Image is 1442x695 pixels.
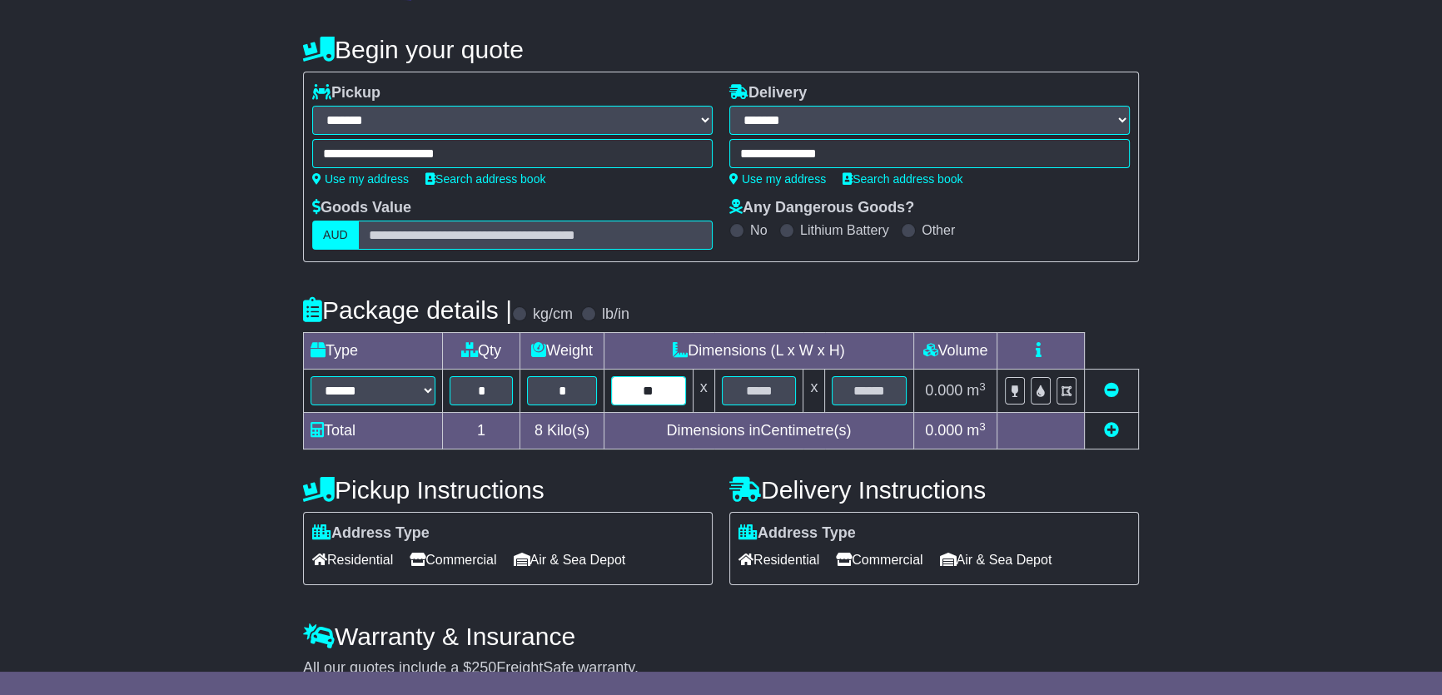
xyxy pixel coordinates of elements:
sup: 3 [979,420,986,433]
span: Residential [738,547,819,573]
td: Weight [520,333,604,370]
label: Any Dangerous Goods? [729,199,914,217]
h4: Package details | [303,296,512,324]
a: Use my address [312,172,409,186]
td: Dimensions (L x W x H) [604,333,913,370]
h4: Delivery Instructions [729,476,1139,504]
a: Remove this item [1104,382,1119,399]
label: Goods Value [312,199,411,217]
h4: Begin your quote [303,36,1139,63]
label: Address Type [312,524,430,543]
span: Commercial [836,547,922,573]
label: Pickup [312,84,380,102]
label: AUD [312,221,359,250]
td: Qty [443,333,520,370]
sup: 3 [979,380,986,393]
td: Kilo(s) [520,413,604,449]
span: m [967,382,986,399]
label: Lithium Battery [800,222,889,238]
span: 250 [471,659,496,676]
span: 0.000 [925,382,962,399]
span: Air & Sea Depot [940,547,1052,573]
td: Type [304,333,443,370]
span: 8 [535,422,543,439]
td: Dimensions in Centimetre(s) [604,413,913,449]
h4: Warranty & Insurance [303,623,1139,650]
a: Add new item [1104,422,1119,439]
label: Delivery [729,84,807,102]
a: Use my address [729,172,826,186]
td: 1 [443,413,520,449]
span: Residential [312,547,393,573]
a: Search address book [843,172,962,186]
label: Address Type [738,524,856,543]
div: All our quotes include a $ FreightSafe warranty. [303,659,1139,678]
label: Other [922,222,955,238]
td: x [693,370,714,413]
span: m [967,422,986,439]
label: lb/in [602,305,629,324]
td: Total [304,413,443,449]
td: Volume [913,333,997,370]
span: Air & Sea Depot [514,547,626,573]
label: No [750,222,767,238]
label: kg/cm [533,305,573,324]
h4: Pickup Instructions [303,476,713,504]
a: Search address book [425,172,545,186]
span: 0.000 [925,422,962,439]
span: Commercial [410,547,496,573]
td: x [803,370,825,413]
